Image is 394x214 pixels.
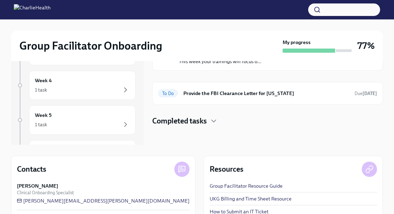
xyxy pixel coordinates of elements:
h6: Week 5 [35,111,52,119]
span: September 9th, 2025 10:00 [355,90,377,97]
a: [PERSON_NAME][EMAIL_ADDRESS][PERSON_NAME][DOMAIN_NAME] [17,197,190,204]
a: Week 41 task [17,71,136,100]
h3: 77% [357,40,375,52]
strong: My progress [283,39,311,46]
h6: Week 4 [35,77,52,84]
h4: Contacts [17,164,46,174]
span: Due [355,91,377,96]
div: 1 task [35,121,47,128]
div: 1 task [35,86,47,93]
div: Completed tasks [152,116,383,126]
p: This week your trainings will focus o... [179,58,327,65]
span: To Do [158,91,178,96]
a: Week 51 task [17,105,136,135]
h6: Provide the FBI Clearance Letter for [US_STATE] [183,89,349,97]
strong: [DATE] [363,91,377,96]
a: UKG Billing and Time Sheet Resource [210,195,292,202]
h2: Group Facilitator Onboarding [19,39,162,53]
span: Clinical Onboarding Specialist [17,189,74,196]
h4: Resources [210,164,244,174]
h4: Completed tasks [152,116,207,126]
a: Group Facilitator Resource Guide [210,182,283,189]
img: CharlieHealth [14,4,51,15]
a: To DoProvide the FBI Clearance Letter for [US_STATE]Due[DATE] [158,88,377,99]
strong: [PERSON_NAME] [17,182,58,189]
